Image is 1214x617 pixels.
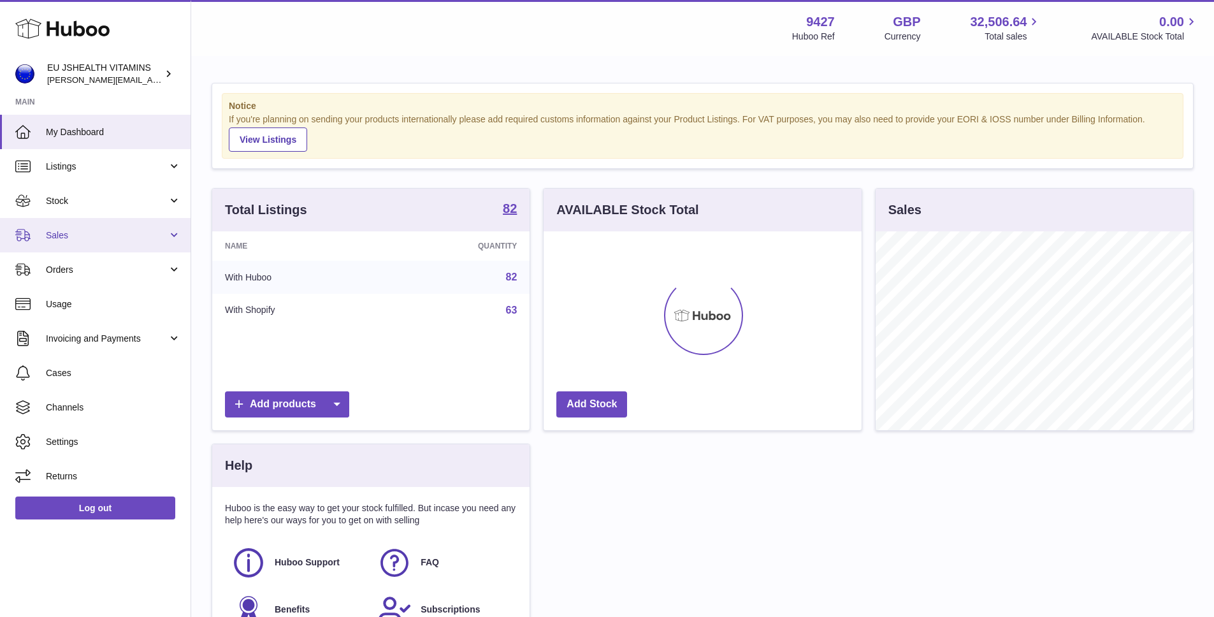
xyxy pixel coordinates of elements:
[212,261,384,294] td: With Huboo
[275,604,310,616] span: Benefits
[212,294,384,327] td: With Shopify
[47,75,256,85] span: [PERSON_NAME][EMAIL_ADDRESS][DOMAIN_NAME]
[46,229,168,242] span: Sales
[225,201,307,219] h3: Total Listings
[970,13,1041,43] a: 32,506.64 Total sales
[46,298,181,310] span: Usage
[506,305,517,316] a: 63
[275,556,340,569] span: Huboo Support
[1159,13,1184,31] span: 0.00
[46,367,181,379] span: Cases
[893,13,920,31] strong: GBP
[47,62,162,86] div: EU JSHEALTH VITAMINS
[806,13,835,31] strong: 9427
[377,546,510,580] a: FAQ
[229,100,1176,112] strong: Notice
[421,604,480,616] span: Subscriptions
[503,202,517,215] strong: 82
[46,195,168,207] span: Stock
[46,402,181,414] span: Channels
[46,126,181,138] span: My Dashboard
[46,436,181,448] span: Settings
[225,391,349,417] a: Add products
[229,113,1176,152] div: If you're planning on sending your products internationally please add required customs informati...
[229,127,307,152] a: View Listings
[384,231,530,261] th: Quantity
[15,64,34,83] img: laura@jessicasepel.com
[556,391,627,417] a: Add Stock
[985,31,1041,43] span: Total sales
[792,31,835,43] div: Huboo Ref
[46,333,168,345] span: Invoicing and Payments
[46,264,168,276] span: Orders
[15,497,175,519] a: Log out
[46,161,168,173] span: Listings
[46,470,181,483] span: Returns
[970,13,1027,31] span: 32,506.64
[1091,31,1199,43] span: AVAILABLE Stock Total
[885,31,921,43] div: Currency
[231,546,365,580] a: Huboo Support
[503,202,517,217] a: 82
[225,457,252,474] h3: Help
[225,502,517,526] p: Huboo is the easy way to get your stock fulfilled. But incase you need any help here's our ways f...
[212,231,384,261] th: Name
[1091,13,1199,43] a: 0.00 AVAILABLE Stock Total
[556,201,698,219] h3: AVAILABLE Stock Total
[506,272,517,282] a: 82
[888,201,921,219] h3: Sales
[421,556,439,569] span: FAQ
